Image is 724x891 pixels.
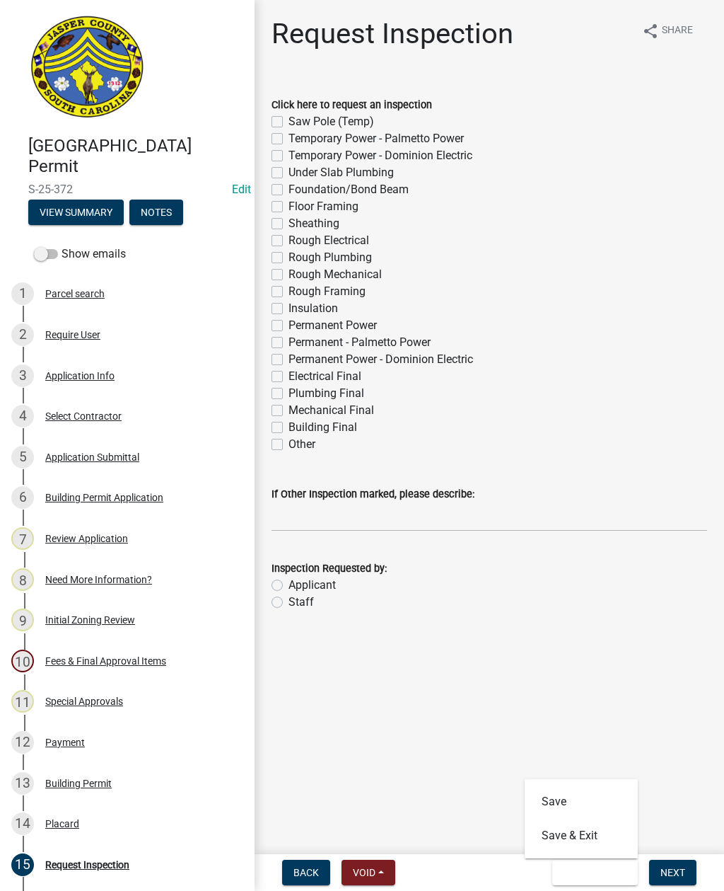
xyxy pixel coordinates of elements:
label: Show emails [34,246,126,263]
label: Building Final [288,419,357,436]
button: shareShare [631,17,704,45]
div: Review Application [45,534,128,544]
label: Electrical Final [288,368,361,385]
button: Back [282,860,330,885]
div: Need More Information? [45,575,152,585]
div: Placard [45,819,79,829]
div: Special Approvals [45,696,123,706]
label: Rough Electrical [288,232,369,249]
span: Next [660,867,685,878]
label: Mechanical Final [288,402,374,419]
button: Save & Exit [552,860,638,885]
span: Back [293,867,319,878]
div: 8 [11,568,34,591]
div: Save & Exit [525,779,638,858]
div: Parcel search [45,289,105,299]
div: 4 [11,405,34,427]
label: Inspection Requested by: [271,564,387,574]
h4: [GEOGRAPHIC_DATA] Permit [28,136,243,177]
div: 10 [11,650,34,672]
wm-modal-confirm: Notes [129,207,183,219]
div: Building Permit Application [45,493,163,502]
label: Temporary Power - Dominion Electric [288,147,472,164]
div: 13 [11,772,34,795]
div: Building Permit [45,778,112,788]
label: Saw Pole (Temp) [288,113,374,130]
div: 1 [11,282,34,305]
div: 15 [11,853,34,876]
label: Other [288,436,315,453]
button: Save & Exit [525,819,638,853]
h1: Request Inspection [271,17,513,51]
label: Staff [288,594,314,611]
span: Save & Exit [564,867,618,878]
label: Floor Framing [288,198,358,215]
label: Plumbing Final [288,385,364,402]
wm-modal-confirm: Edit Application Number [232,183,251,196]
div: 6 [11,486,34,509]
label: Applicant [288,577,336,594]
button: View Summary [28,200,124,225]
div: 12 [11,731,34,754]
button: Void [341,860,395,885]
label: Permanent - Palmetto Power [288,334,431,351]
div: 11 [11,690,34,713]
span: Void [353,867,375,878]
a: Edit [232,183,251,196]
button: Notes [129,200,183,225]
div: Fees & Final Approval Items [45,656,166,666]
label: If Other Inspection marked, please describe: [271,490,474,500]
label: Rough Plumbing [288,249,372,266]
div: Request Inspection [45,860,129,870]
label: Under Slab Plumbing [288,164,394,181]
div: Application Submittal [45,452,139,462]
label: Click here to request an inspection [271,100,432,110]
div: Select Contractor [45,411,122,421]
label: Permanent Power - Dominion Electric [288,351,473,368]
div: Payment [45,737,85,747]
button: Next [649,860,696,885]
div: 7 [11,527,34,550]
label: Insulation [288,300,338,317]
label: Permanent Power [288,317,377,334]
div: Application Info [45,371,115,381]
wm-modal-confirm: Summary [28,207,124,219]
label: Foundation/Bond Beam [288,181,409,198]
div: 5 [11,446,34,469]
label: Temporary Power - Palmetto Power [288,130,464,147]
span: S-25-372 [28,183,226,196]
div: 9 [11,609,34,631]
label: Rough Framing [288,283,366,300]
div: Require User [45,330,100,340]
i: share [642,23,659,40]
label: Sheathing [288,215,339,232]
span: Share [662,23,693,40]
div: 3 [11,364,34,387]
img: Jasper County, South Carolina [28,15,146,121]
div: 14 [11,812,34,835]
div: 2 [11,323,34,346]
label: Rough Mechanical [288,266,382,283]
div: Initial Zoning Review [45,615,135,625]
button: Save [525,785,638,819]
